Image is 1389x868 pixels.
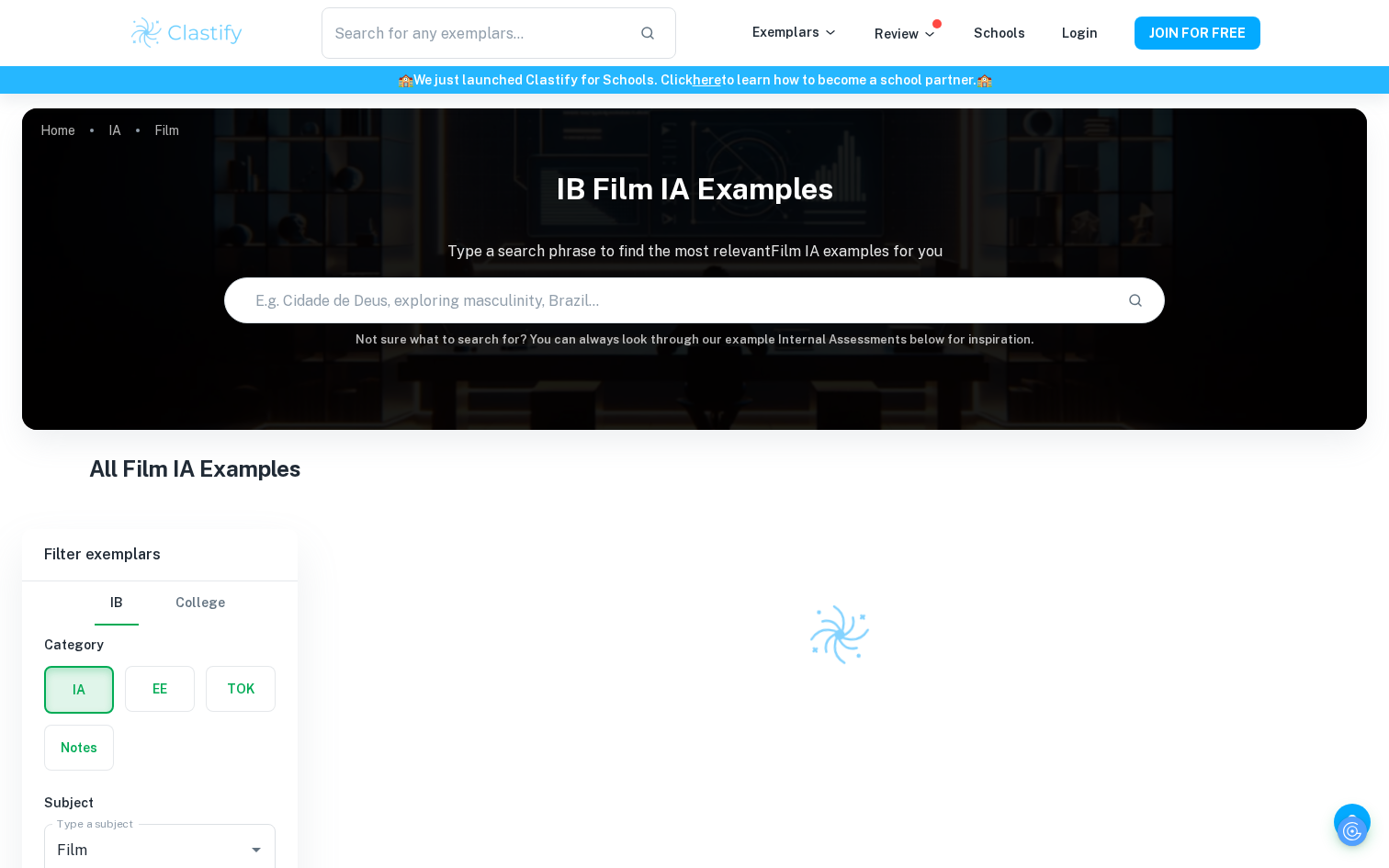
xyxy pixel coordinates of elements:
[126,667,194,711] button: EE
[974,26,1025,40] a: Schools
[4,70,1385,90] h6: We just launched Clastify for Schools. Click to learn how to become a school partner.
[875,24,937,44] p: Review
[108,118,121,143] a: IA
[95,581,139,626] button: IB
[243,837,269,862] button: Open
[89,452,1300,485] h1: All Film IA Examples
[752,22,838,42] p: Exemplars
[398,73,413,87] span: 🏫
[322,7,625,59] input: Search for any exemplars...
[22,160,1367,219] h1: IB Film IA examples
[22,241,1367,263] p: Type a search phrase to find the most relevant Film IA examples for you
[129,15,245,51] img: Clastify logo
[1334,804,1371,840] button: Help and Feedback
[225,275,1113,326] input: E.g. Cidade de Deus, exploring masculinity, Brazil...
[45,726,113,770] button: Notes
[805,600,875,671] img: Clastify logo
[40,118,75,143] a: Home
[95,581,225,626] div: Filter type choice
[175,581,225,626] button: College
[22,331,1367,349] h6: Not sure what to search for? You can always look through our example Internal Assessments below f...
[44,635,276,655] h6: Category
[977,73,992,87] span: 🏫
[1120,285,1151,316] button: Search
[46,668,112,712] button: IA
[1062,26,1098,40] a: Login
[154,120,179,141] p: Film
[1135,17,1260,50] button: JOIN FOR FREE
[44,793,276,813] h6: Subject
[22,529,298,581] h6: Filter exemplars
[207,667,275,711] button: TOK
[57,816,133,831] label: Type a subject
[693,73,721,87] a: here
